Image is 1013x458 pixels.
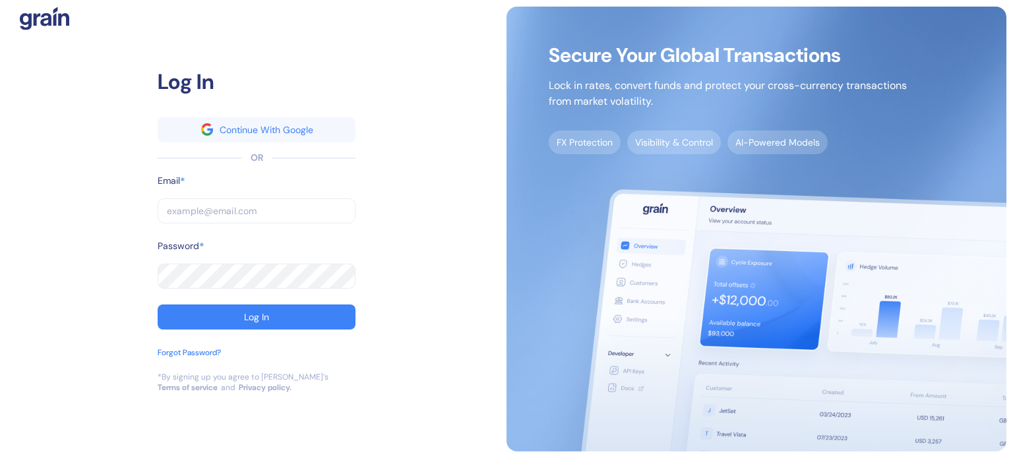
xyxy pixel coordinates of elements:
div: and [221,382,235,393]
div: OR [251,151,263,165]
img: signup-main-image [506,7,1006,451]
div: *By signing up you agree to [PERSON_NAME]’s [158,372,328,382]
span: Secure Your Global Transactions [549,49,907,62]
a: Terms of service [158,382,218,393]
a: Privacy policy. [239,382,292,393]
div: Log In [158,66,355,98]
span: AI-Powered Models [727,130,828,154]
button: Log In [158,304,355,329]
label: Email [158,174,180,188]
div: Continue With Google [220,125,313,134]
div: Forgot Password? [158,347,221,358]
div: Log In [244,312,269,322]
img: logo [20,7,69,30]
span: Visibility & Control [627,130,721,154]
img: google [201,123,213,135]
button: Forgot Password? [158,347,221,372]
button: googleContinue With Google [158,117,355,142]
p: Lock in rates, convert funds and protect your cross-currency transactions from market volatility. [549,78,907,109]
span: FX Protection [549,130,621,154]
input: example@email.com [158,198,355,223]
label: Password [158,239,199,253]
